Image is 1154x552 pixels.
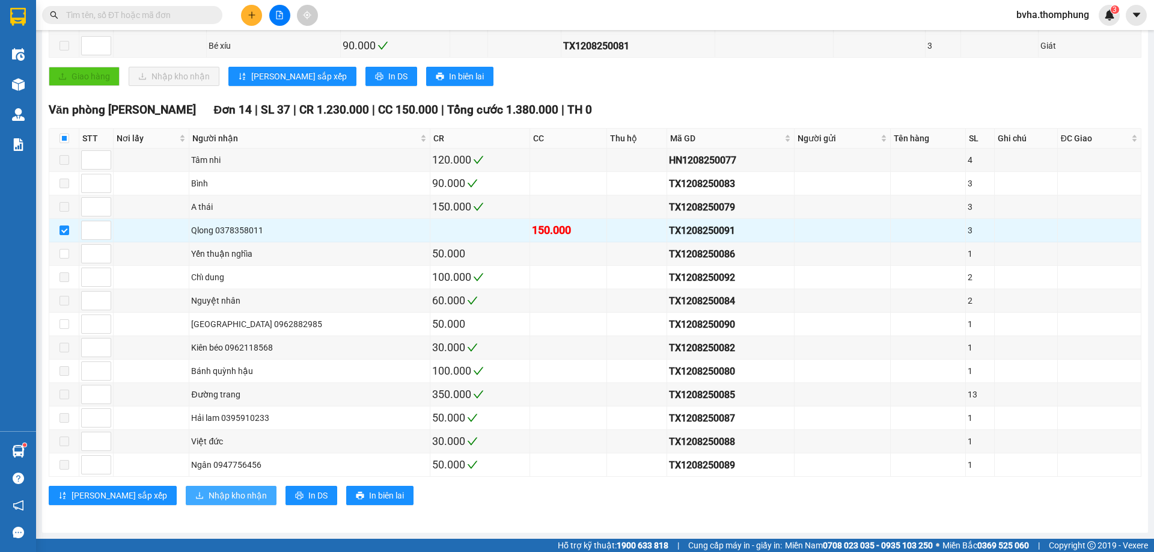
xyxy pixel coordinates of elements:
td: TX1208250086 [667,242,795,266]
div: TX1208250091 [669,223,792,238]
span: printer [295,491,304,501]
th: CR [430,129,530,149]
span: [PERSON_NAME] sắp xếp [72,489,167,502]
span: Miền Nam [785,539,933,552]
span: | [1038,539,1040,552]
div: 2 [968,271,992,284]
div: 50.000 [432,245,528,262]
span: message [13,527,24,538]
span: search [50,11,58,19]
th: Ghi chú [995,129,1058,149]
span: check [473,272,484,283]
div: 120.000 [432,152,528,168]
td: TX1208250081 [561,34,715,58]
th: Thu hộ [607,129,667,149]
div: 50.000 [432,409,528,426]
td: TX1208250090 [667,313,795,336]
div: TX1208250079 [669,200,792,215]
span: Nơi lấy [117,132,177,145]
th: CC [530,129,607,149]
button: sort-ascending[PERSON_NAME] sắp xếp [49,486,177,505]
div: 350.000 [432,386,528,403]
div: Kiên béo 0962118568 [191,341,428,354]
span: SL 37 [261,103,290,117]
span: bvha.thomphung [1007,7,1099,22]
div: TX1208250083 [669,176,792,191]
span: check [467,295,478,306]
div: 1 [968,317,992,331]
span: Miền Bắc [942,539,1029,552]
span: check [467,342,478,353]
div: Qlong 0378358011 [191,224,428,237]
div: 4 [968,153,992,167]
span: printer [375,72,383,82]
button: file-add [269,5,290,26]
button: printerIn DS [285,486,337,505]
img: warehouse-icon [12,48,25,61]
button: plus [241,5,262,26]
button: caret-down [1126,5,1147,26]
div: 1 [968,458,992,471]
td: TX1208250089 [667,453,795,477]
div: 3 [927,39,959,52]
span: check [473,155,484,165]
span: check [473,366,484,376]
span: In DS [388,70,408,83]
td: HN1208250077 [667,149,795,172]
span: Người nhận [192,132,418,145]
div: 3 [968,224,992,237]
button: uploadGiao hàng [49,67,120,86]
span: In biên lai [449,70,484,83]
span: file-add [275,11,284,19]
div: 50.000 [432,456,528,473]
div: A thái [191,200,428,213]
div: Yến thuận nghĩa [191,247,428,260]
div: TX1208250082 [669,340,792,355]
button: downloadNhập kho nhận [129,67,219,86]
button: printerIn DS [365,67,417,86]
span: check [467,178,478,189]
input: Tìm tên, số ĐT hoặc mã đơn [66,8,208,22]
span: check [473,389,484,400]
div: 30.000 [432,339,528,356]
span: | [255,103,258,117]
div: HN1208250077 [669,153,792,168]
div: Bé xíu [209,39,338,52]
td: TX1208250079 [667,195,795,219]
div: TX1208250089 [669,458,792,473]
div: Tâm nhi [191,153,428,167]
div: TX1208250086 [669,247,792,262]
span: Tổng cước 1.380.000 [447,103,558,117]
div: Bánh quỳnh hậu [191,364,428,378]
span: | [372,103,375,117]
span: sort-ascending [238,72,246,82]
td: TX1208250082 [667,336,795,360]
span: notification [13,500,24,511]
span: Mã GD [670,132,782,145]
span: download [195,491,204,501]
span: ⚪️ [936,543,939,548]
th: Tên hàng [891,129,966,149]
div: 3 [968,177,992,190]
span: Hỗ trợ kỹ thuật: [558,539,668,552]
div: 13 [968,388,992,401]
td: TX1208250080 [667,360,795,383]
div: 150.000 [532,222,605,239]
span: Nhập kho nhận [209,489,267,502]
div: 1 [968,411,992,425]
span: In biên lai [369,489,404,502]
span: check [467,436,478,447]
span: [PERSON_NAME] sắp xếp [251,70,347,83]
div: TX1208250087 [669,411,792,426]
img: warehouse-icon [12,108,25,121]
td: TX1208250092 [667,266,795,289]
span: CC 150.000 [378,103,438,117]
span: | [441,103,444,117]
th: STT [79,129,114,149]
button: sort-ascending[PERSON_NAME] sắp xếp [228,67,356,86]
div: 1 [968,364,992,378]
td: TX1208250088 [667,430,795,453]
img: icon-new-feature [1104,10,1115,20]
span: printer [436,72,444,82]
span: Cung cấp máy in - giấy in: [688,539,782,552]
